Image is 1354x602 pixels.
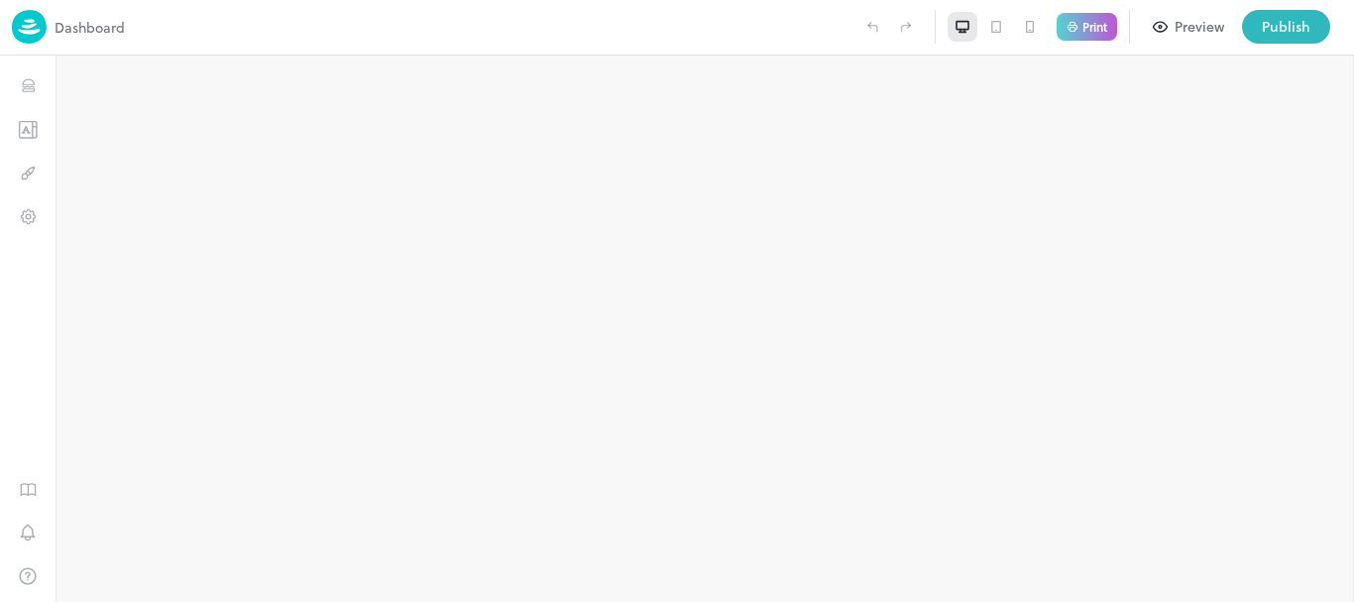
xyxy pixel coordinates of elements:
[55,17,125,38] p: Dashboard
[1242,10,1330,44] button: Publish
[889,10,923,44] label: Redo (Ctrl + Y)
[855,10,889,44] label: Undo (Ctrl + Z)
[1082,21,1107,33] p: Print
[1142,10,1236,44] button: Preview
[12,10,47,44] img: logo-86c26b7e.jpg
[1262,16,1310,38] div: Publish
[1175,16,1224,38] div: Preview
